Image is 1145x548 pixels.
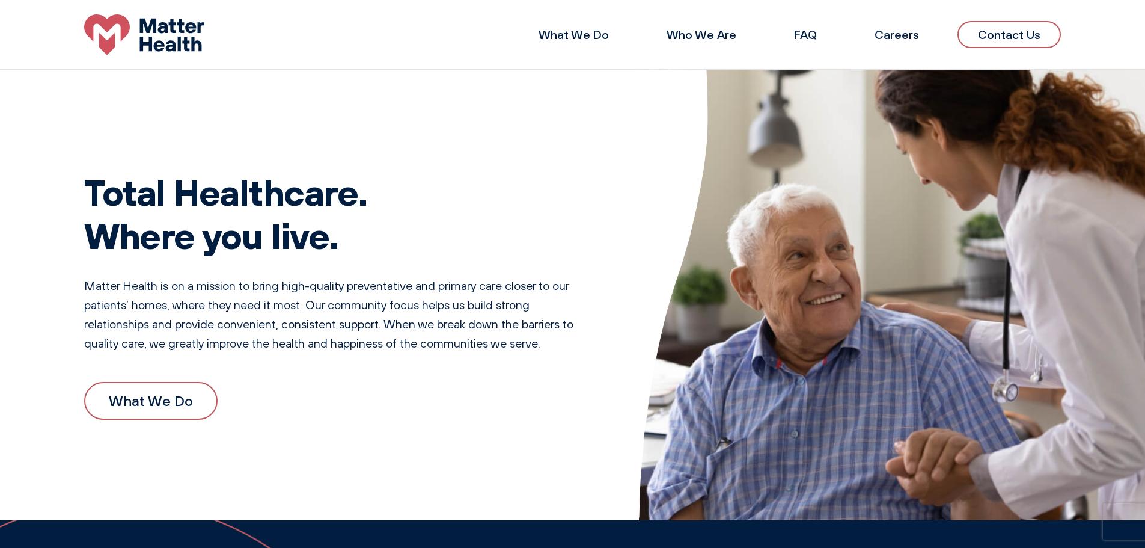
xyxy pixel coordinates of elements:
[84,276,591,353] p: Matter Health is on a mission to bring high-quality preventative and primary care closer to our p...
[794,27,817,42] a: FAQ
[667,27,736,42] a: Who We Are
[539,27,609,42] a: What We Do
[84,382,218,419] a: What We Do
[875,27,919,42] a: Careers
[84,170,591,257] h1: Total Healthcare. Where you live.
[957,21,1061,48] a: Contact Us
